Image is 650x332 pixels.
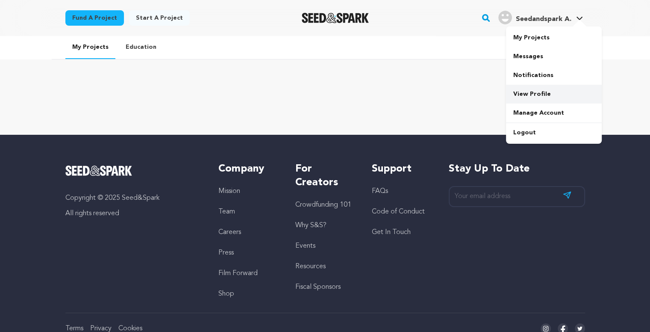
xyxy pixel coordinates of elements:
[218,290,234,297] a: Shop
[65,166,202,176] a: Seed&Spark Homepage
[65,166,132,176] img: Seed&Spark Logo
[497,9,585,24] a: Seedandspark A.'s Profile
[65,10,124,26] a: Fund a project
[295,222,326,229] a: Why S&S?
[498,11,571,24] div: Seedandspark A.'s Profile
[506,104,602,122] a: Manage Account
[218,270,258,277] a: Film Forward
[295,284,341,290] a: Fiscal Sponsors
[65,208,202,219] p: All rights reserved
[218,188,240,195] a: Mission
[65,36,115,59] a: My Projects
[218,229,241,236] a: Careers
[129,10,190,26] a: Start a project
[372,208,425,215] a: Code of Conduct
[506,66,602,85] a: Notifications
[218,208,235,215] a: Team
[506,85,602,104] a: View Profile
[218,162,278,176] h5: Company
[118,325,142,332] a: Cookies
[295,263,326,270] a: Resources
[506,28,602,47] a: My Projects
[90,325,112,332] a: Privacy
[449,162,585,176] h5: Stay up to date
[372,162,431,176] h5: Support
[372,188,388,195] a: FAQs
[302,13,369,23] a: Seed&Spark Homepage
[295,162,355,190] h5: For Creators
[295,202,351,208] a: Crowdfunding 101
[506,47,602,66] a: Messages
[506,123,602,142] a: Logout
[497,9,585,27] span: Seedandspark A.'s Profile
[65,325,83,332] a: Terms
[498,11,512,24] img: user.png
[119,36,163,58] a: Education
[302,13,369,23] img: Seed&Spark Logo Dark Mode
[372,229,411,236] a: Get In Touch
[65,193,202,203] p: Copyright © 2025 Seed&Spark
[218,249,234,256] a: Press
[295,243,315,249] a: Events
[449,186,585,207] input: Your email address
[515,16,571,23] span: Seedandspark A.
